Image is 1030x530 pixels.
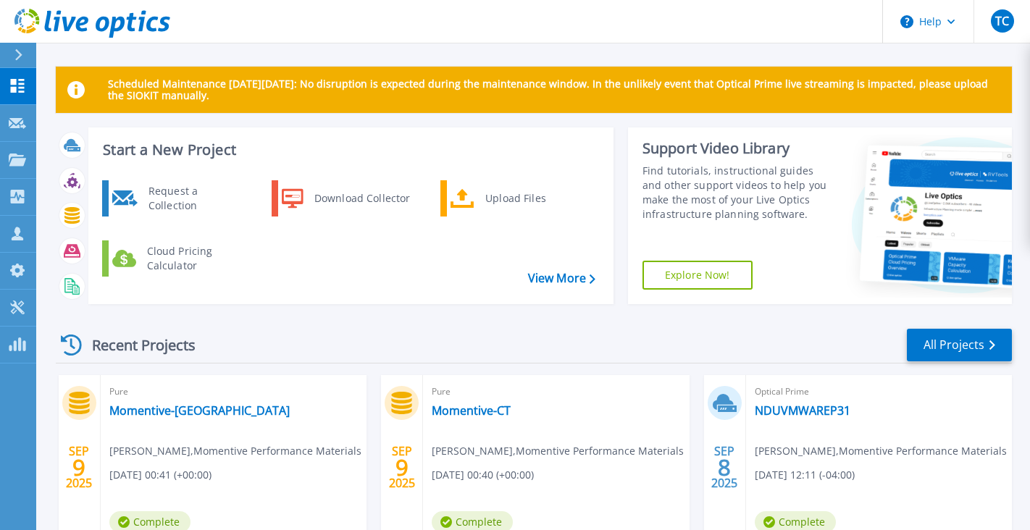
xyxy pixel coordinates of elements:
div: SEP 2025 [711,441,738,494]
div: Download Collector [307,184,416,213]
span: 9 [72,461,85,474]
span: 8 [718,461,731,474]
div: Recent Projects [56,327,215,363]
div: Request a Collection [141,184,247,213]
span: [DATE] 12:11 (-04:00) [755,467,855,483]
a: View More [528,272,595,285]
span: Optical Prime [755,384,1003,400]
span: Pure [432,384,680,400]
a: Momentive-[GEOGRAPHIC_DATA] [109,403,290,418]
a: NDUVMWAREP31 [755,403,850,418]
a: Cloud Pricing Calculator [102,240,251,277]
span: [PERSON_NAME] , Momentive Performance Materials [432,443,684,459]
a: Download Collector [272,180,420,216]
div: Find tutorials, instructional guides and other support videos to help you make the most of your L... [642,164,834,222]
div: Cloud Pricing Calculator [140,244,247,273]
a: Momentive-CT [432,403,511,418]
a: Upload Files [440,180,589,216]
span: 9 [395,461,409,474]
span: [DATE] 00:40 (+00:00) [432,467,534,483]
div: Upload Files [478,184,585,213]
a: Explore Now! [642,261,753,290]
a: Request a Collection [102,180,251,216]
span: TC [995,15,1009,27]
h3: Start a New Project [103,142,595,158]
p: Scheduled Maintenance [DATE][DATE]: No disruption is expected during the maintenance window. In t... [108,78,1000,101]
span: [PERSON_NAME] , Momentive Performance Materials [755,443,1007,459]
div: SEP 2025 [65,441,93,494]
div: Support Video Library [642,139,834,158]
span: [DATE] 00:41 (+00:00) [109,467,212,483]
span: [PERSON_NAME] , Momentive Performance Materials [109,443,361,459]
div: SEP 2025 [388,441,416,494]
a: All Projects [907,329,1012,361]
span: Pure [109,384,358,400]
